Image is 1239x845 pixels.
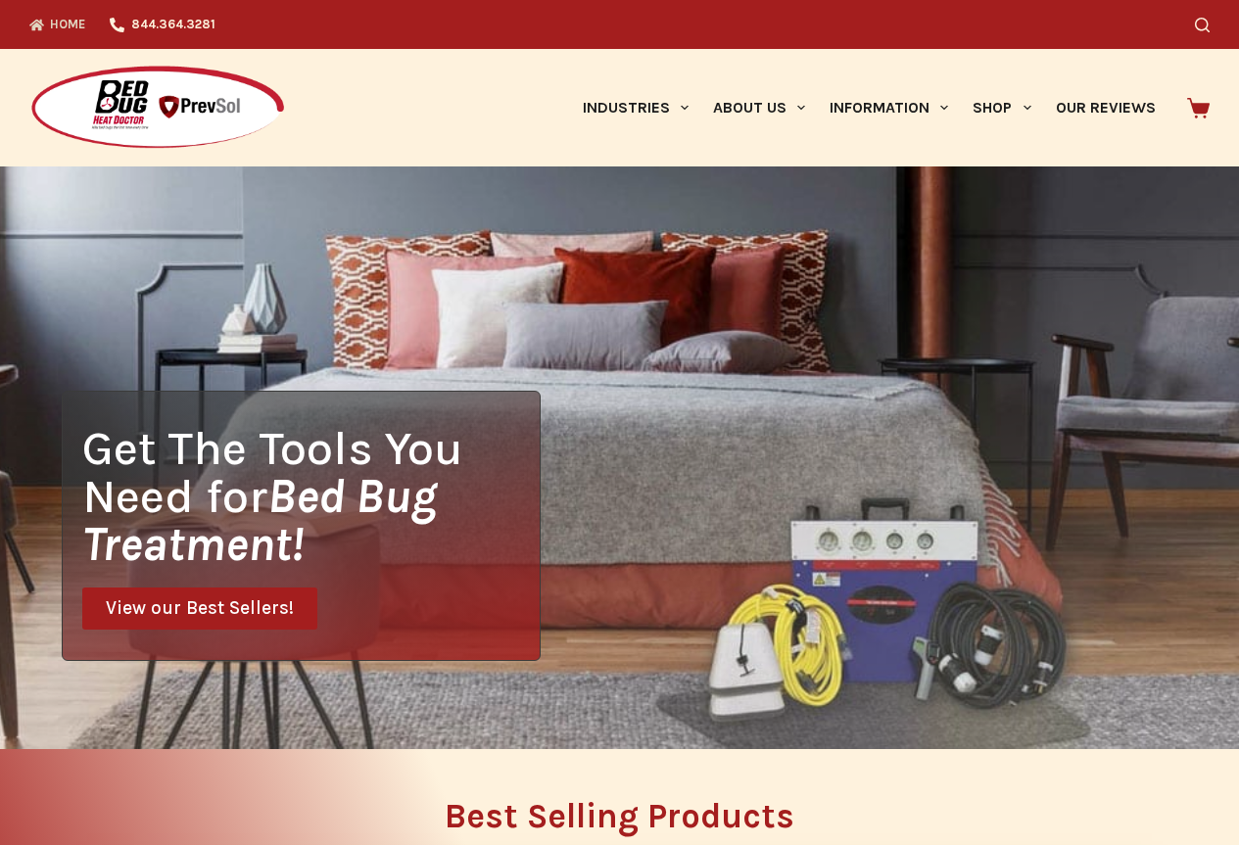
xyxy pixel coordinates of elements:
a: Shop [961,49,1043,166]
button: Search [1195,18,1210,32]
span: View our Best Sellers! [106,599,294,618]
h1: Get The Tools You Need for [82,424,539,568]
a: Industries [570,49,700,166]
a: Information [818,49,961,166]
img: Prevsol/Bed Bug Heat Doctor [29,65,286,152]
nav: Primary [570,49,1168,166]
h2: Best Selling Products [62,799,1177,833]
a: Our Reviews [1043,49,1168,166]
a: View our Best Sellers! [82,587,317,630]
i: Bed Bug Treatment! [82,468,437,572]
a: About Us [700,49,817,166]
